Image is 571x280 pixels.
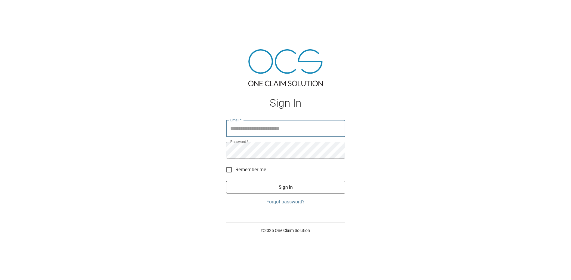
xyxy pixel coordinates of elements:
label: Password [230,139,248,144]
label: Email [230,117,242,123]
h1: Sign In [226,97,345,109]
button: Sign In [226,181,345,193]
img: ocs-logo-tra.png [248,49,323,86]
img: ocs-logo-white-transparent.png [7,4,31,16]
span: Remember me [235,166,266,173]
p: © 2025 One Claim Solution [226,227,345,233]
a: Forgot password? [226,198,345,205]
